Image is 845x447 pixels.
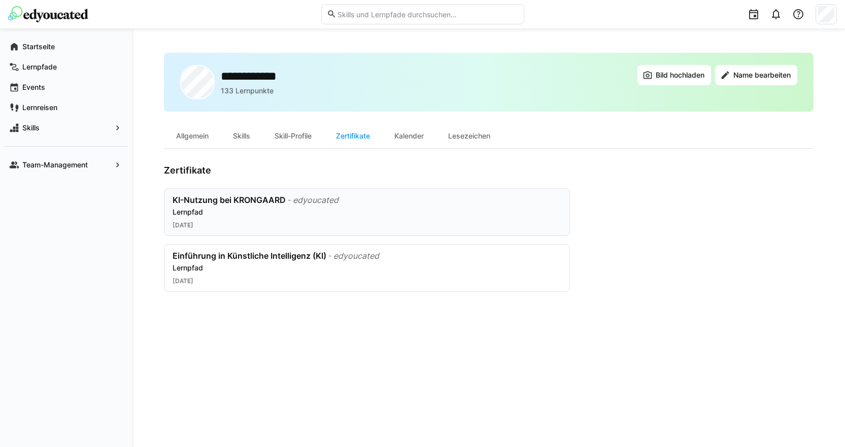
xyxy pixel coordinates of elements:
div: Skill-Profile [262,124,324,148]
div: edyoucated [333,251,379,261]
div: Kalender [382,124,436,148]
div: Lernpfad [173,263,561,273]
div: KI-Nutzung bei KRONGAARD [173,195,286,205]
div: Einführung in Künstliche Intelligenz (KI) [173,251,326,261]
div: Skills [221,124,262,148]
div: Zertifikate [324,124,382,148]
div: Allgemein [164,124,221,148]
input: Skills und Lernpfade durchsuchen… [336,10,518,19]
button: Bild hochladen [637,65,711,85]
div: - [328,251,331,261]
div: - [288,195,291,205]
span: Name bearbeiten [732,70,792,80]
h3: Zertifikate [164,165,211,176]
div: [DATE] [173,277,561,285]
button: Name bearbeiten [715,65,797,85]
p: 133 Lernpunkte [221,86,274,96]
div: edyoucated [293,195,339,205]
div: [DATE] [173,221,561,229]
span: Bild hochladen [654,70,706,80]
div: Lesezeichen [436,124,502,148]
div: Lernpfad [173,207,561,217]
